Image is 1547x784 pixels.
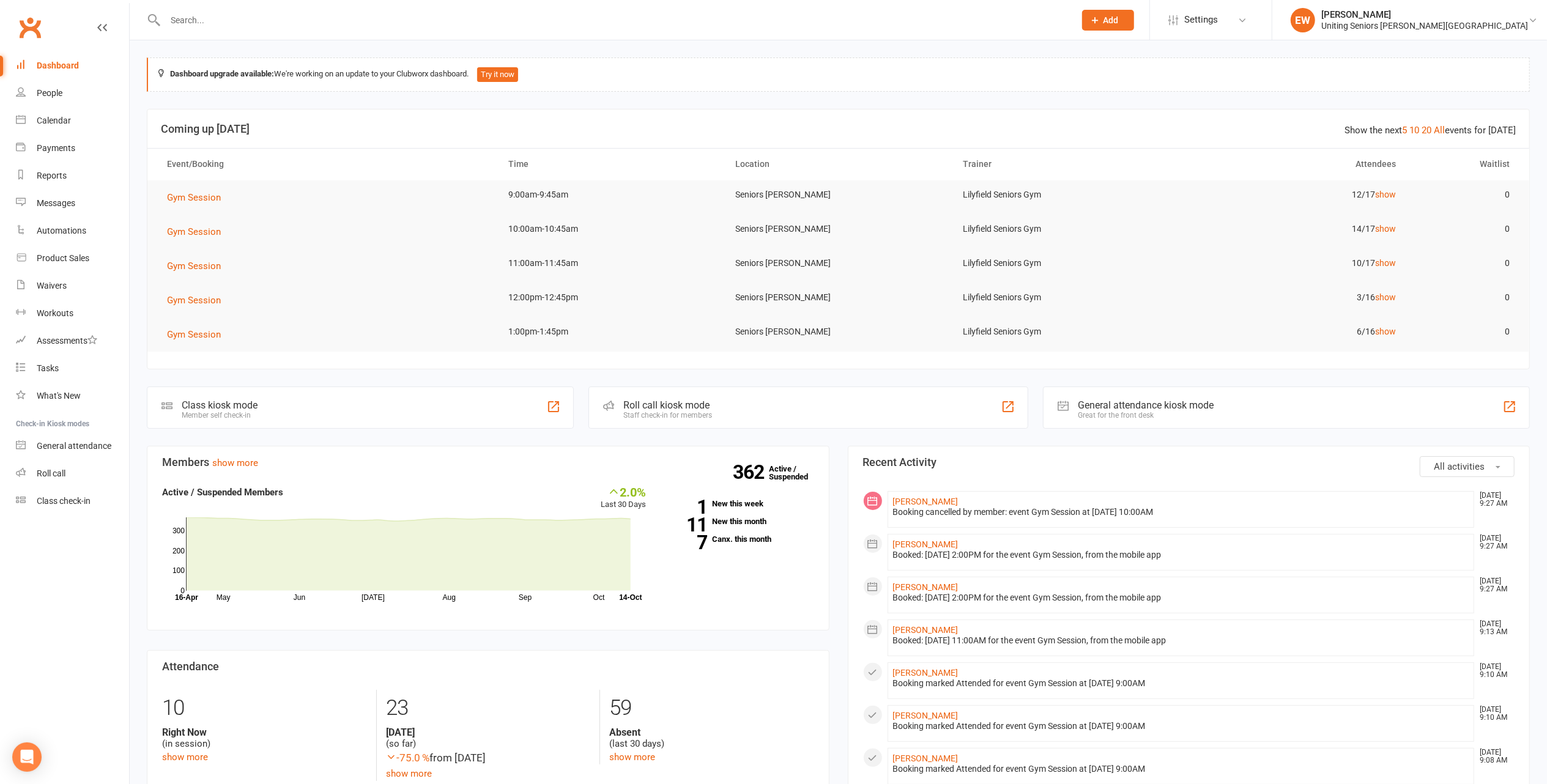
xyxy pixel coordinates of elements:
div: from [DATE] [386,750,590,766]
td: 14/17 [1179,215,1407,243]
a: Product Sales [16,245,129,272]
div: What's New [37,391,81,401]
a: Reports [16,162,129,190]
input: Search... [161,12,1066,29]
div: [PERSON_NAME] [1321,9,1528,20]
div: Class check-in [37,496,91,506]
div: Automations [37,226,86,235]
a: Workouts [16,300,129,327]
a: Dashboard [16,52,129,80]
div: Waivers [37,281,67,290]
div: Booking marked Attended for event Gym Session at [DATE] 9:00AM [893,764,1469,774]
a: Roll call [16,460,129,487]
td: Seniors [PERSON_NAME] [725,249,952,278]
a: Waivers [16,272,129,300]
div: General attendance [37,441,111,451]
div: Assessments [37,336,97,346]
div: 2.0% [601,485,647,498]
a: Class kiosk mode [16,487,129,515]
div: (in session) [162,727,367,750]
a: Messages [16,190,129,217]
div: Payments [37,143,75,153]
td: Seniors [PERSON_NAME] [725,317,952,346]
td: Lilyfield Seniors Gym [952,283,1179,312]
th: Trainer [952,149,1179,180]
td: Seniors [PERSON_NAME] [725,180,952,209]
span: Settings [1184,6,1218,34]
button: All activities [1420,456,1515,477]
span: Add [1104,15,1119,25]
th: Event/Booking [156,149,497,180]
a: show [1375,258,1396,268]
a: show [1375,292,1396,302]
td: 10/17 [1179,249,1407,278]
td: 6/16 [1179,317,1407,346]
div: 10 [162,690,367,727]
th: Waitlist [1407,149,1521,180]
td: Lilyfield Seniors Gym [952,249,1179,278]
time: [DATE] 9:27 AM [1474,577,1514,593]
time: [DATE] 9:27 AM [1474,534,1514,550]
span: Gym Session [167,261,221,272]
td: Seniors [PERSON_NAME] [725,283,952,312]
a: show more [386,768,432,779]
td: 10:00am-10:45am [497,215,725,243]
a: All [1434,125,1445,136]
div: Uniting Seniors [PERSON_NAME][GEOGRAPHIC_DATA] [1321,20,1528,31]
td: 0 [1407,317,1521,346]
td: 0 [1407,283,1521,312]
div: Workouts [37,308,73,318]
td: 0 [1407,180,1521,209]
time: [DATE] 9:13 AM [1474,620,1514,636]
div: Booked: [DATE] 2:00PM for the event Gym Session, from the mobile app [893,550,1469,560]
div: Staff check-in for members [623,411,712,420]
div: Show the next events for [DATE] [1345,123,1516,138]
a: [PERSON_NAME] [893,668,959,678]
a: [PERSON_NAME] [893,711,959,720]
td: 12/17 [1179,180,1407,209]
a: [PERSON_NAME] [893,753,959,763]
div: Class kiosk mode [182,399,258,411]
div: (so far) [386,727,590,750]
span: All activities [1434,461,1485,472]
div: We're working on an update to your Clubworx dashboard. [147,57,1530,92]
h3: Attendance [162,660,814,673]
a: [PERSON_NAME] [893,539,959,549]
a: [PERSON_NAME] [893,497,959,506]
div: Booking cancelled by member: event Gym Session at [DATE] 10:00AM [893,507,1469,517]
td: 0 [1407,215,1521,243]
span: Gym Session [167,295,221,306]
button: Gym Session [167,327,229,342]
span: Gym Session [167,226,221,237]
td: Seniors [PERSON_NAME] [725,215,952,243]
span: Gym Session [167,192,221,203]
h3: Recent Activity [863,456,1515,468]
a: 20 [1422,125,1431,136]
a: show [1375,190,1396,199]
strong: 11 [665,516,708,534]
time: [DATE] 9:10 AM [1474,663,1514,679]
div: Calendar [37,116,71,125]
div: General attendance kiosk mode [1078,399,1214,411]
a: Calendar [16,107,129,135]
a: 10 [1409,125,1419,136]
time: [DATE] 9:10 AM [1474,706,1514,722]
strong: [DATE] [386,727,590,738]
button: Gym Session [167,259,229,273]
div: Roll call [37,468,65,478]
div: Tasks [37,363,59,373]
div: 59 [609,690,814,727]
div: Roll call kiosk mode [623,399,712,411]
strong: Dashboard upgrade available: [170,69,274,78]
a: Tasks [16,355,129,382]
td: 9:00am-9:45am [497,180,725,209]
div: Open Intercom Messenger [12,742,42,772]
strong: 1 [665,498,708,516]
h3: Members [162,456,814,468]
a: General attendance kiosk mode [16,432,129,460]
span: Gym Session [167,329,221,340]
button: Try it now [477,67,518,82]
div: People [37,88,62,98]
div: Dashboard [37,61,79,70]
a: Automations [16,217,129,245]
